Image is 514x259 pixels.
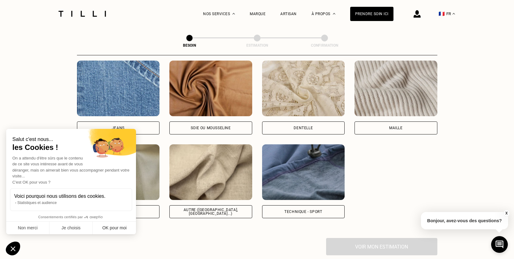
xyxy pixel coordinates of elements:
img: Tilli retouche vos vêtements en Maille [355,61,437,116]
div: Dentelle [294,126,313,130]
img: Tilli retouche vos vêtements en Dentelle [262,61,345,116]
img: Logo du service de couturière Tilli [56,11,108,17]
div: Jeans [112,126,125,130]
a: Prendre soin ici [350,7,393,21]
div: Estimation [226,43,288,48]
img: Tilli retouche vos vêtements en Jeans [77,61,160,116]
div: Technique - Sport [284,210,322,214]
a: Artisan [280,12,297,16]
button: X [503,210,509,217]
p: Bonjour, avez-vous des questions? [421,212,508,229]
img: Menu déroulant à propos [333,13,335,15]
div: Maille [389,126,403,130]
img: Menu déroulant [232,13,235,15]
div: Confirmation [294,43,355,48]
div: Autre ([GEOGRAPHIC_DATA], [GEOGRAPHIC_DATA]...) [175,208,247,215]
div: Besoin [159,43,220,48]
img: Tilli retouche vos vêtements en Technique - Sport [262,144,345,200]
img: icône connexion [414,10,421,18]
span: 🇫🇷 [439,11,445,17]
img: Tilli retouche vos vêtements en Soie ou mousseline [169,61,252,116]
div: Soie ou mousseline [191,126,231,130]
img: menu déroulant [452,13,455,15]
img: Tilli retouche vos vêtements en Autre (coton, jersey...) [169,144,252,200]
a: Marque [250,12,265,16]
